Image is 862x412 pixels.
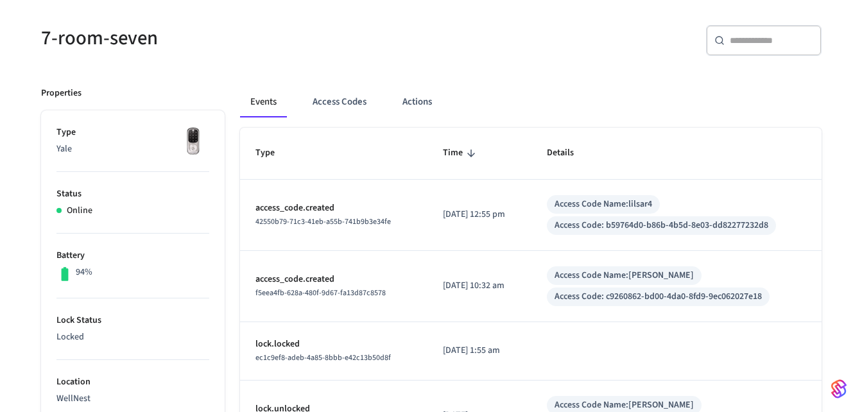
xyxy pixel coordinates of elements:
[255,202,412,215] p: access_code.created
[443,344,516,357] p: [DATE] 1:55 am
[302,87,377,117] button: Access Codes
[555,399,694,412] div: Access Code Name: [PERSON_NAME]
[56,375,209,389] p: Location
[255,273,412,286] p: access_code.created
[177,126,209,158] img: Yale Assure Touchscreen Wifi Smart Lock, Satin Nickel, Front
[255,338,412,351] p: lock.locked
[443,143,479,163] span: Time
[76,266,92,279] p: 94%
[443,208,516,221] p: [DATE] 12:55 pm
[56,142,209,156] p: Yale
[443,279,516,293] p: [DATE] 10:32 am
[255,143,291,163] span: Type
[392,87,442,117] button: Actions
[56,314,209,327] p: Lock Status
[56,392,209,406] p: WellNest
[240,87,822,117] div: ant example
[67,204,92,218] p: Online
[555,219,768,232] div: Access Code: b59764d0-b86b-4b5d-8e03-dd82277232d8
[831,379,847,399] img: SeamLogoGradient.69752ec5.svg
[555,290,762,304] div: Access Code: c9260862-bd00-4da0-8fd9-9ec062027e18
[555,269,694,282] div: Access Code Name: [PERSON_NAME]
[56,249,209,262] p: Battery
[56,126,209,139] p: Type
[255,352,391,363] span: ec1c9ef8-adeb-4a85-8bbb-e42c13b50d8f
[547,143,590,163] span: Details
[240,87,287,117] button: Events
[56,187,209,201] p: Status
[255,288,386,298] span: f5eea4fb-628a-480f-9d67-fa13d87c8578
[255,216,391,227] span: 42550b79-71c3-41eb-a55b-741b9b3e34fe
[555,198,652,211] div: Access Code Name: lilsar4
[41,87,82,100] p: Properties
[41,25,424,51] h5: 7-room-seven
[56,330,209,344] p: Locked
